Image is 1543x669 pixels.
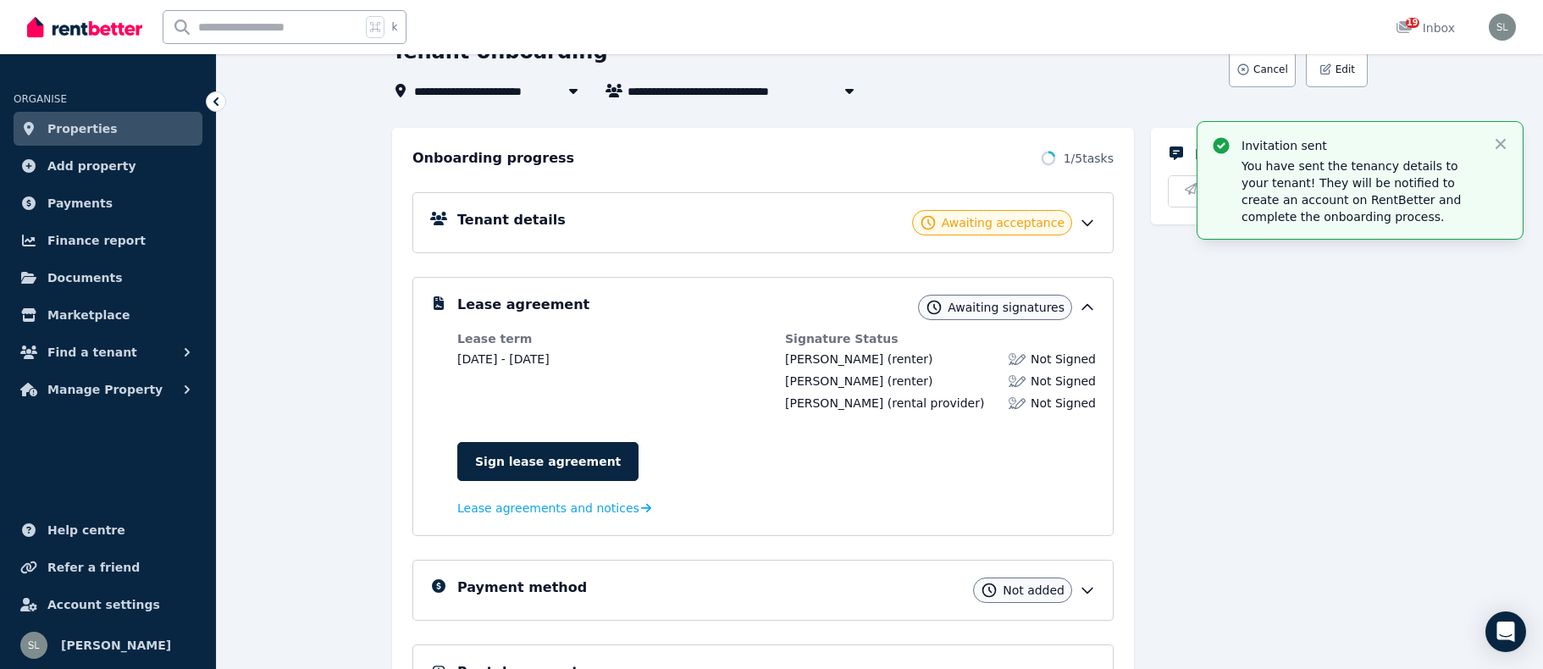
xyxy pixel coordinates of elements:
img: RentBetter [27,14,142,40]
img: Lease not signed [1009,373,1026,390]
button: Find a tenant [14,335,202,369]
span: 1 / 5 tasks [1064,150,1114,167]
h5: Tenant details [457,210,566,230]
span: Manage Property [47,379,163,400]
a: Payments [14,186,202,220]
span: Documents [47,268,123,288]
span: Edit [1336,63,1355,76]
a: Add property [14,149,202,183]
span: Payments [47,193,113,213]
span: [PERSON_NAME] [785,396,883,410]
a: Properties [14,112,202,146]
span: Help centre [47,520,125,540]
h5: Messages [1195,145,1269,165]
a: Marketplace [14,298,202,332]
span: Finance report [47,230,146,251]
span: Properties [47,119,118,139]
a: Lease agreements and notices [457,500,651,517]
h5: Lease agreement [457,295,589,315]
div: Inbox [1396,19,1455,36]
h5: Payment method [457,578,587,598]
a: Documents [14,261,202,295]
span: Account settings [47,594,160,615]
button: Send message [1169,176,1350,207]
button: Manage Property [14,373,202,406]
img: Sean Lennon [1489,14,1516,41]
span: Awaiting acceptance [942,214,1065,231]
div: (renter) [785,351,932,368]
h2: Onboarding progress [412,148,574,169]
img: Lease not signed [1009,351,1026,368]
div: Open Intercom Messenger [1485,611,1526,652]
span: Cancel [1253,63,1288,76]
button: Edit [1306,52,1368,87]
span: Marketplace [47,305,130,325]
div: (rental provider) [785,395,984,412]
span: Not Signed [1031,395,1096,412]
span: Awaiting signatures [948,299,1065,316]
div: (renter) [785,373,932,390]
a: Help centre [14,513,202,547]
span: Add property [47,156,136,176]
a: Finance report [14,224,202,257]
img: Sean Lennon [20,632,47,659]
dt: Lease term [457,330,768,347]
span: 19 [1406,18,1419,28]
dt: Signature Status [785,330,1096,347]
span: Not Signed [1031,351,1096,368]
dd: [DATE] - [DATE] [457,351,768,368]
button: Cancel [1229,52,1296,87]
span: ORGANISE [14,93,67,105]
span: Refer a friend [47,557,140,578]
span: k [391,20,397,34]
span: Not added [1003,582,1065,599]
a: Sign lease agreement [457,442,639,481]
span: [PERSON_NAME] [785,374,883,388]
span: Lease agreements and notices [457,500,639,517]
a: Refer a friend [14,550,202,584]
span: [PERSON_NAME] [785,352,883,366]
span: Find a tenant [47,342,137,362]
img: Lease not signed [1009,395,1026,412]
p: Invitation sent [1242,137,1479,154]
p: You have sent the tenancy details to your tenant! They will be notified to create an account on R... [1242,158,1479,225]
span: [PERSON_NAME] [61,635,171,655]
span: Not Signed [1031,373,1096,390]
a: Account settings [14,588,202,622]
